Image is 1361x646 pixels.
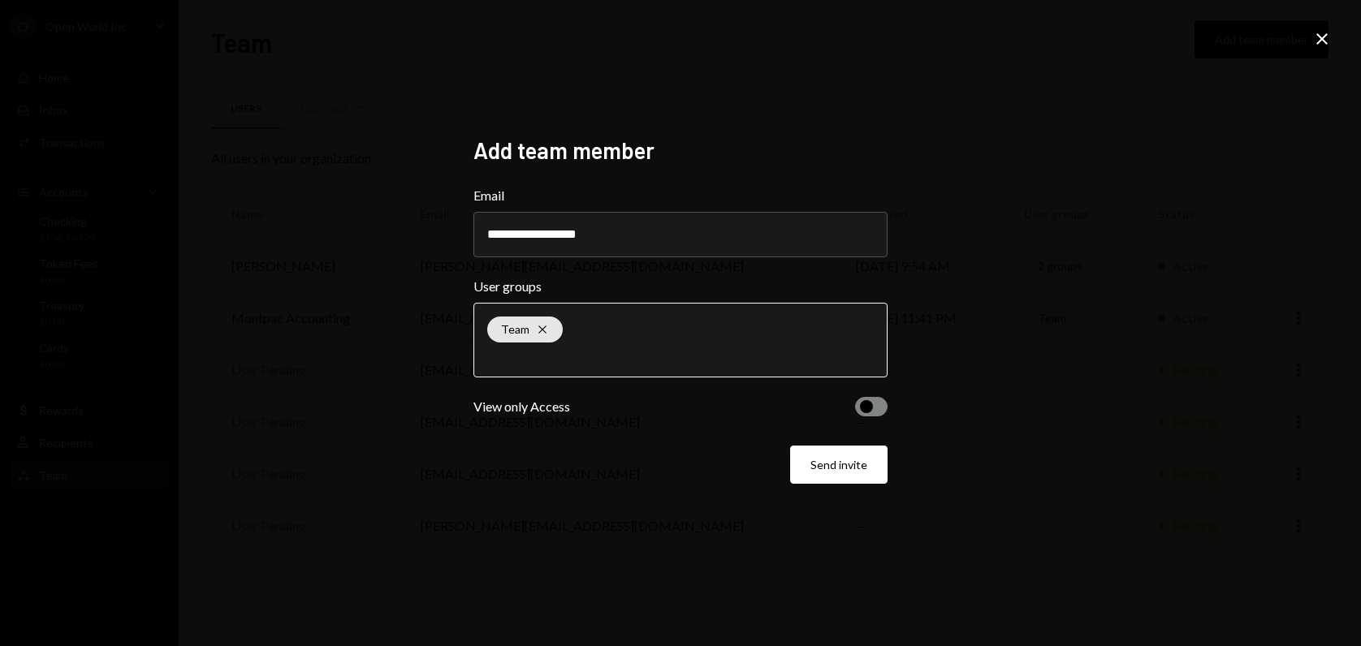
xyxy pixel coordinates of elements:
[473,397,570,416] div: View only Access
[473,277,888,296] label: User groups
[487,317,563,342] div: Team
[790,446,888,484] button: Send invite
[473,135,888,166] h2: Add team member
[473,186,888,205] label: Email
